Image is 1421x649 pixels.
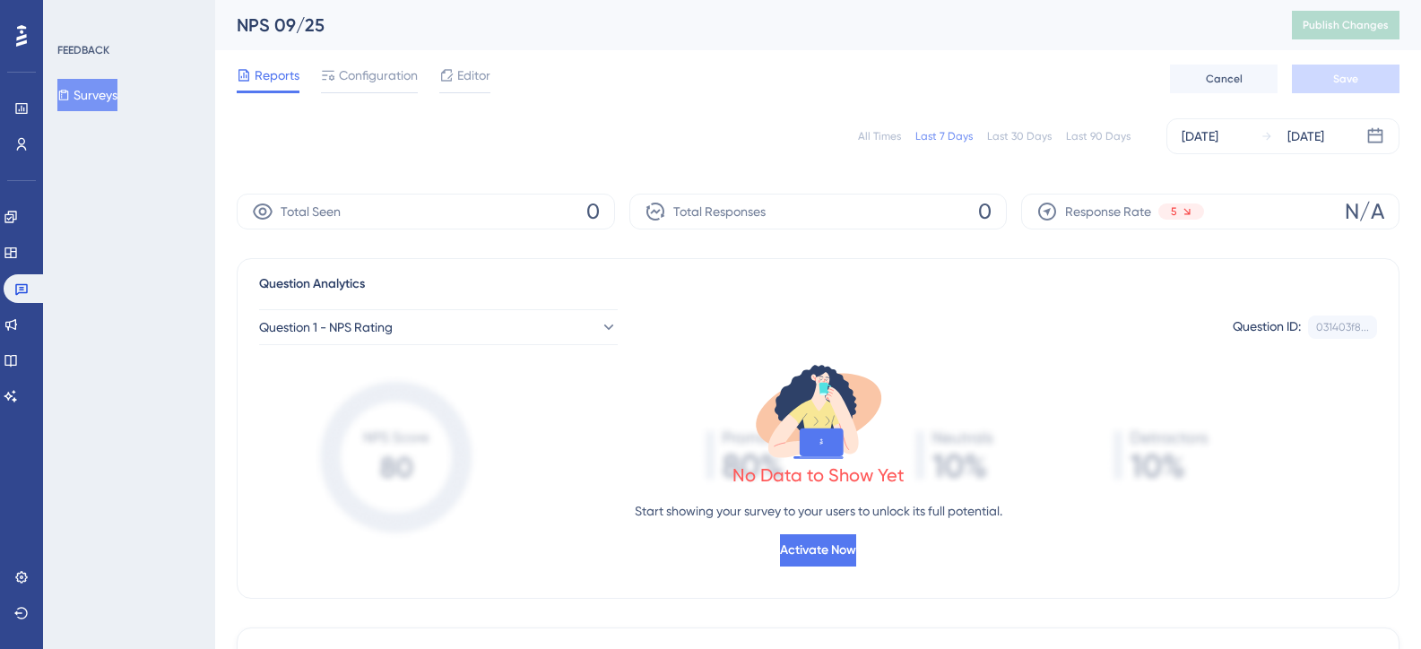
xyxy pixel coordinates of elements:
div: Question ID: [1233,316,1301,339]
div: FEEDBACK [57,43,109,57]
div: 031403f8... [1316,320,1369,334]
div: Last 30 Days [987,129,1052,143]
span: Reports [255,65,299,86]
span: Question 1 - NPS Rating [259,316,393,338]
div: [DATE] [1287,125,1324,147]
button: Save [1292,65,1399,93]
span: 5 [1171,204,1177,219]
span: Cancel [1206,72,1243,86]
span: 0 [586,197,600,226]
div: [DATE] [1182,125,1218,147]
div: NPS 09/25 [237,13,1247,38]
span: 0 [978,197,992,226]
p: Start showing your survey to your users to unlock its full potential. [635,500,1002,522]
span: Total Responses [673,201,766,222]
button: Question 1 - NPS Rating [259,309,618,345]
button: Activate Now [780,534,856,567]
span: Activate Now [780,540,856,561]
button: Cancel [1170,65,1278,93]
span: Question Analytics [259,273,365,295]
span: Response Rate [1065,201,1151,222]
span: Publish Changes [1303,18,1389,32]
div: No Data to Show Yet [732,463,905,488]
span: Configuration [339,65,418,86]
div: Last 90 Days [1066,129,1131,143]
button: Surveys [57,79,117,111]
div: Last 7 Days [915,129,973,143]
span: Editor [457,65,490,86]
div: All Times [858,129,901,143]
span: Total Seen [281,201,341,222]
button: Publish Changes [1292,11,1399,39]
span: Save [1333,72,1358,86]
span: N/A [1345,197,1384,226]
